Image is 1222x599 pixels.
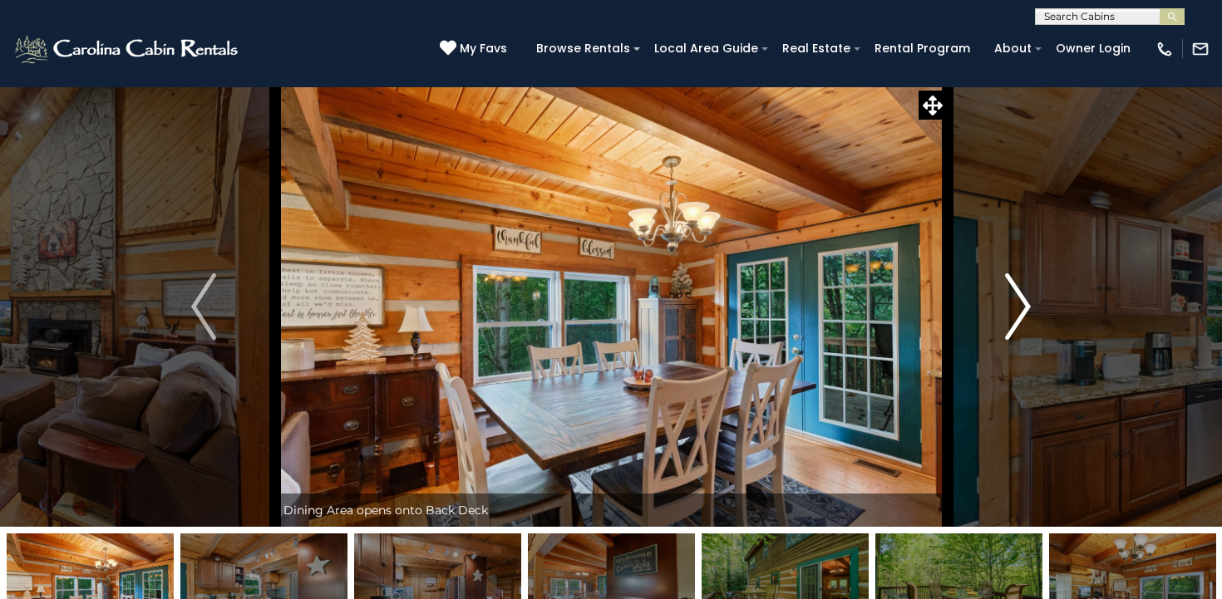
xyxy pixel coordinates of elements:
[986,36,1040,61] a: About
[460,40,507,57] span: My Favs
[1047,36,1139,61] a: Owner Login
[1006,273,1031,340] img: arrow
[191,273,216,340] img: arrow
[947,86,1089,527] button: Next
[275,493,948,527] div: Dining Area opens onto Back Deck
[774,36,859,61] a: Real Estate
[133,86,275,527] button: Previous
[12,32,243,66] img: White-1-2.png
[1191,40,1210,58] img: mail-regular-white.png
[440,40,511,58] a: My Favs
[866,36,978,61] a: Rental Program
[1155,40,1174,58] img: phone-regular-white.png
[528,36,638,61] a: Browse Rentals
[646,36,766,61] a: Local Area Guide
